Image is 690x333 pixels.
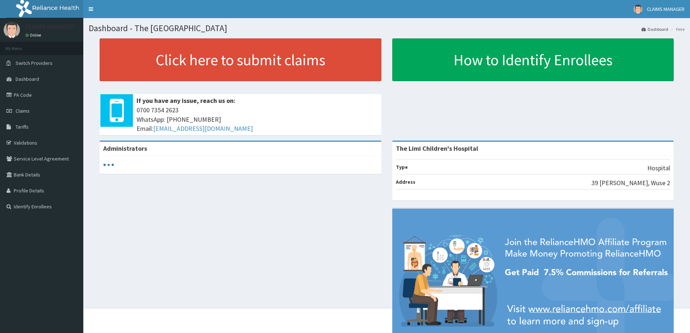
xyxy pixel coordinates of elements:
[16,76,39,82] span: Dashboard
[89,24,685,33] h1: Dashboard - The [GEOGRAPHIC_DATA]
[392,38,674,81] a: How to Identify Enrollees
[396,144,478,153] strong: The Limi Children's Hospital
[25,33,43,38] a: Online
[669,26,685,32] li: Here
[647,163,670,173] p: Hospital
[137,105,378,133] span: 0700 7354 2623 WhatsApp: [PHONE_NUMBER] Email:
[396,164,408,170] b: Type
[137,96,235,105] b: If you have any issue, reach us on:
[396,179,415,185] b: Address
[16,124,29,130] span: Tariffs
[16,60,53,66] span: Switch Providers
[647,6,685,12] span: CLAIMS MANAGER
[103,159,114,170] svg: audio-loading
[16,108,30,114] span: Claims
[4,22,20,38] img: User Image
[641,26,668,32] a: Dashboard
[25,24,74,30] p: CLAIMS MANAGER
[103,144,147,153] b: Administrators
[100,38,381,81] a: Click here to submit claims
[591,178,670,188] p: 39 [PERSON_NAME], Wuse 2
[153,124,253,133] a: [EMAIL_ADDRESS][DOMAIN_NAME]
[633,5,643,14] img: User Image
